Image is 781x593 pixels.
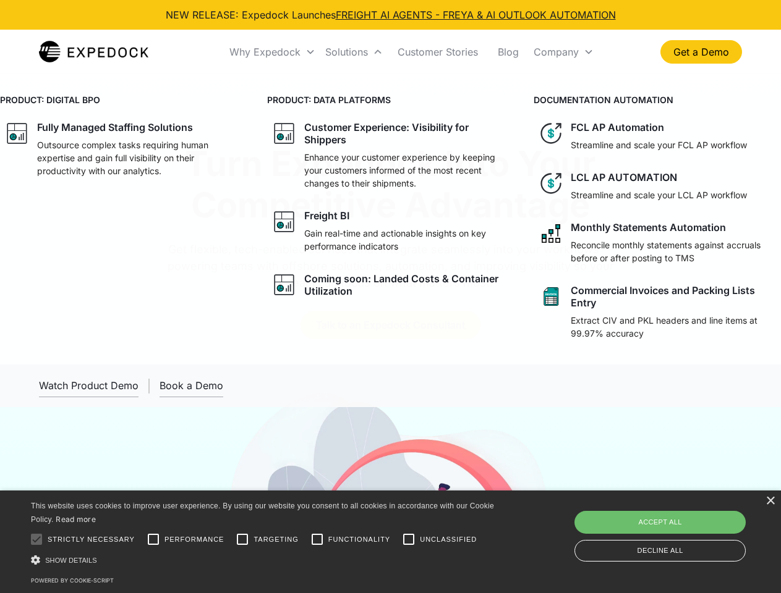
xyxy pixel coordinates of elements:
[31,553,498,566] div: Show details
[571,238,776,264] p: Reconcile monthly statements against accruals before or after posting to TMS
[534,279,781,345] a: sheet iconCommercial Invoices and Packing Lists EntryExtract CIV and PKL headers and line items a...
[529,31,599,73] div: Company
[164,534,224,545] span: Performance
[534,93,781,106] h4: DOCUMENTATION AUTOMATION
[534,116,781,156] a: dollar iconFCL AP AutomationStreamline and scale your FCL AP workflow
[48,534,135,545] span: Strictly necessary
[37,121,193,133] div: Fully Managed Staffing Solutions
[160,374,223,397] a: Book a Demo
[571,171,677,183] div: LCL AP AUTOMATION
[571,138,747,151] p: Streamline and scale your FCL AP workflow
[320,31,388,73] div: Solutions
[534,216,781,269] a: network like iconMonthly Statements AutomationReconcile monthly statements against accruals befor...
[420,534,477,545] span: Unclassified
[267,267,514,302] a: graph iconComing soon: Landed Costs & Container Utilization
[388,31,488,73] a: Customer Stories
[39,374,139,397] a: open lightbox
[539,221,563,246] img: network like icon
[539,171,563,196] img: dollar icon
[229,46,301,58] div: Why Expedock
[571,121,664,133] div: FCL AP Automation
[534,46,579,58] div: Company
[336,9,616,21] a: FREIGHT AI AGENTS - FREYA & AI OUTLOOK AUTOMATION
[31,502,494,524] span: This website uses cookies to improve user experience. By using our website you consent to all coo...
[575,460,781,593] iframe: Chat Widget
[39,40,148,64] img: Expedock Logo
[304,151,510,190] p: Enhance your customer experience by keeping your customers informed of the most recent changes to...
[539,284,563,309] img: sheet icon
[267,204,514,258] a: graph iconFreight BIGain real-time and actionable insights on key performance indicators
[488,31,529,73] a: Blog
[325,46,368,58] div: Solutions
[304,272,510,297] div: Coming soon: Landed Costs & Container Utilization
[272,209,297,234] img: graph icon
[39,379,139,392] div: Watch Product Demo
[660,40,742,64] a: Get a Demo
[267,93,514,106] h4: PRODUCT: DATA PLATFORMS
[160,379,223,392] div: Book a Demo
[304,227,510,253] p: Gain real-time and actionable insights on key performance indicators
[56,515,96,524] a: Read more
[304,209,349,222] div: Freight BI
[571,284,776,309] div: Commercial Invoices and Packing Lists Entry
[37,138,242,177] p: Outsource complex tasks requiring human expertise and gain full visibility on their productivity ...
[267,116,514,195] a: graph iconCustomer Experience: Visibility for ShippersEnhance your customer experience by keeping...
[224,31,320,73] div: Why Expedock
[328,534,390,545] span: Functionality
[45,557,97,564] span: Show details
[571,188,747,201] p: Streamline and scale your LCL AP workflow
[39,40,148,64] a: home
[272,272,297,297] img: graph icon
[254,534,298,545] span: Targeting
[272,121,297,146] img: graph icon
[571,221,726,233] div: Monthly Statements Automation
[166,7,616,22] div: NEW RELEASE: Expedock Launches
[571,314,776,340] p: Extract CIV and PKL headers and line items at 99.97% accuracy
[539,121,563,146] img: dollar icon
[304,121,510,146] div: Customer Experience: Visibility for Shippers
[31,577,114,584] a: Powered by cookie-script
[5,121,30,146] img: graph icon
[534,166,781,206] a: dollar iconLCL AP AUTOMATIONStreamline and scale your LCL AP workflow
